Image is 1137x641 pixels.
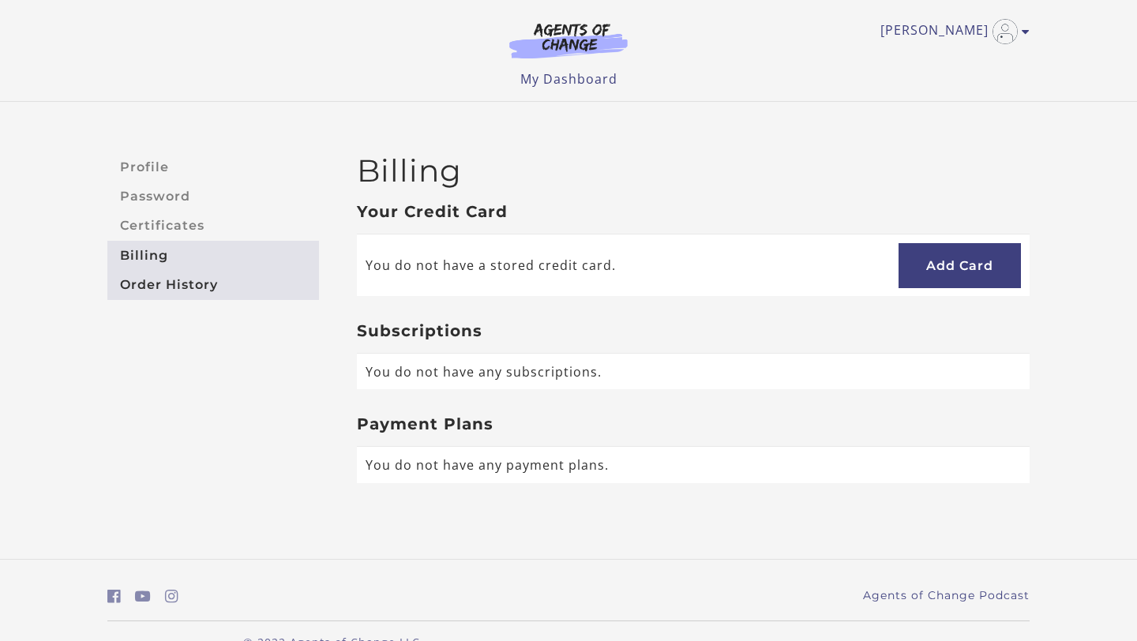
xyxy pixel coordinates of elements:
[880,19,1022,44] a: Toggle menu
[357,234,805,296] td: You do not have a stored credit card.
[107,152,319,182] a: Profile
[107,585,121,608] a: https://www.facebook.com/groups/aswbtestprep (Open in a new window)
[357,447,1030,483] td: You do not have any payment plans.
[899,243,1021,288] a: Add Card
[107,270,319,299] a: Order History
[135,589,151,604] i: https://www.youtube.com/c/AgentsofChangeTestPrepbyMeaganMitchell (Open in a new window)
[107,241,319,270] a: Billing
[165,585,178,608] a: https://www.instagram.com/agentsofchangeprep/ (Open in a new window)
[107,182,319,211] a: Password
[357,152,1030,189] h2: Billing
[493,22,644,58] img: Agents of Change Logo
[357,354,1030,390] td: You do not have any subscriptions.
[357,414,1030,433] h3: Payment Plans
[520,70,617,88] a: My Dashboard
[357,321,1030,340] h3: Subscriptions
[165,589,178,604] i: https://www.instagram.com/agentsofchangeprep/ (Open in a new window)
[107,589,121,604] i: https://www.facebook.com/groups/aswbtestprep (Open in a new window)
[107,212,319,241] a: Certificates
[863,587,1030,604] a: Agents of Change Podcast
[135,585,151,608] a: https://www.youtube.com/c/AgentsofChangeTestPrepbyMeaganMitchell (Open in a new window)
[357,202,1030,221] h3: Your Credit Card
